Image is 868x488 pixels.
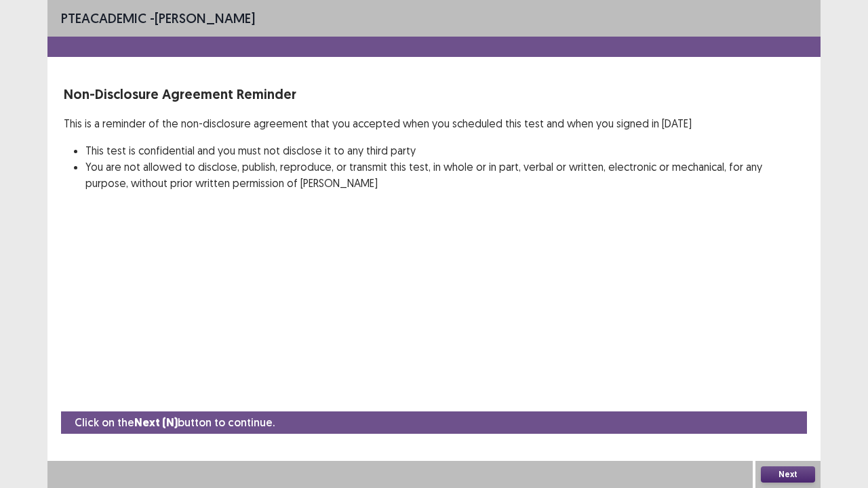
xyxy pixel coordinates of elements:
[75,414,275,431] p: Click on the button to continue.
[64,115,804,131] p: This is a reminder of the non-disclosure agreement that you accepted when you scheduled this test...
[61,9,146,26] span: PTE academic
[85,159,804,191] li: You are not allowed to disclose, publish, reproduce, or transmit this test, in whole or in part, ...
[85,142,804,159] li: This test is confidential and you must not disclose it to any third party
[134,415,178,430] strong: Next (N)
[761,466,815,483] button: Next
[64,84,804,104] p: Non-Disclosure Agreement Reminder
[61,8,255,28] p: - [PERSON_NAME]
